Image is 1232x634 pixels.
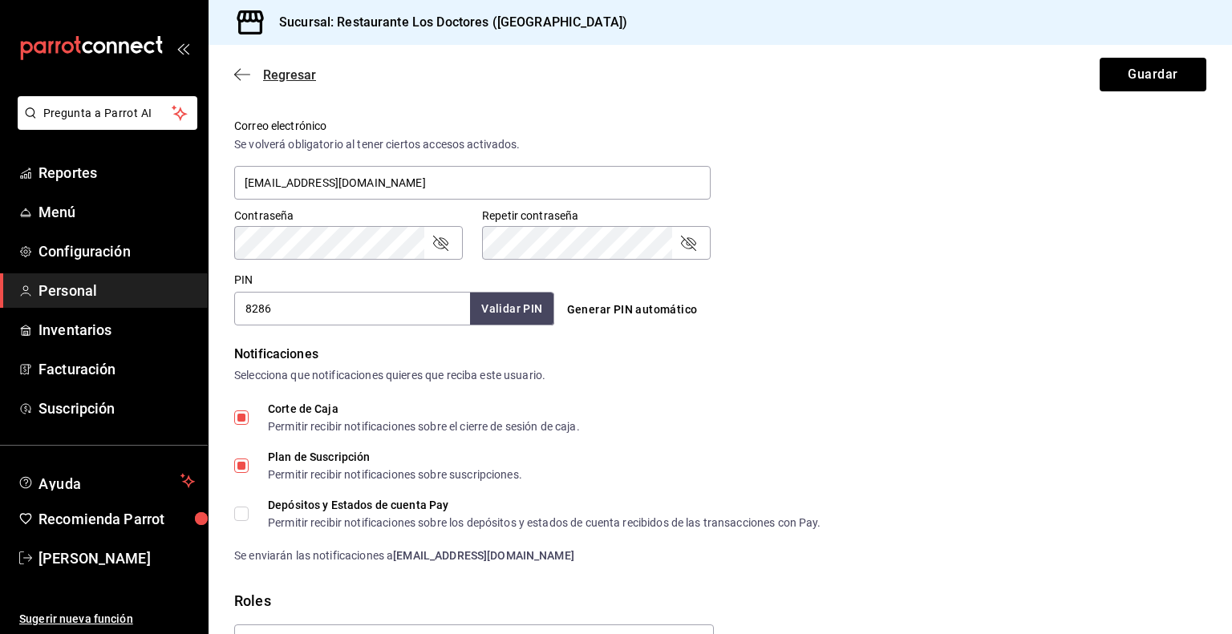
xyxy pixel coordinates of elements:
strong: [EMAIL_ADDRESS][DOMAIN_NAME] [393,549,574,562]
span: Reportes [38,162,195,184]
button: open_drawer_menu [176,42,189,55]
label: Repetir contraseña [482,210,711,221]
span: Inventarios [38,319,195,341]
span: Facturación [38,358,195,380]
div: Depósitos y Estados de cuenta Pay [268,499,821,511]
input: 3 a 6 dígitos [234,292,470,325]
h3: Sucursal: Restaurante Los Doctores ([GEOGRAPHIC_DATA]) [266,13,627,32]
div: Plan de Suscripción [268,451,522,462]
button: Regresar [234,67,316,83]
label: PIN [234,274,253,285]
label: Correo electrónico [234,120,711,131]
label: Contraseña [234,210,463,221]
span: Pregunta a Parrot AI [43,105,172,122]
a: Pregunta a Parrot AI [11,116,197,133]
button: Validar PIN [470,293,553,325]
div: Selecciona que notificaciones quieres que reciba este usuario. [234,367,1206,384]
span: Sugerir nueva función [19,611,195,628]
span: [PERSON_NAME] [38,547,195,569]
div: Permitir recibir notificaciones sobre el cierre de sesión de caja. [268,421,580,432]
span: Recomienda Parrot [38,508,195,530]
button: Pregunta a Parrot AI [18,96,197,130]
button: Generar PIN automático [561,295,704,325]
div: Permitir recibir notificaciones sobre suscripciones. [268,469,522,480]
button: Guardar [1100,58,1206,91]
div: Notificaciones [234,345,1206,364]
div: Corte de Caja [268,403,580,414]
div: Se enviarán las notificaciones a [234,547,1206,564]
div: Permitir recibir notificaciones sobre los depósitos y estados de cuenta recibidos de las transacc... [268,517,821,528]
button: passwordField [431,233,450,252]
span: Menú [38,201,195,223]
span: Configuración [38,240,195,262]
button: passwordField [679,233,698,252]
span: Suscripción [38,398,195,419]
div: Roles [234,590,1206,612]
span: Regresar [263,67,316,83]
div: Se volverá obligatorio al tener ciertos accesos activados. [234,136,711,153]
span: Ayuda [38,471,174,491]
span: Personal [38,280,195,301]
